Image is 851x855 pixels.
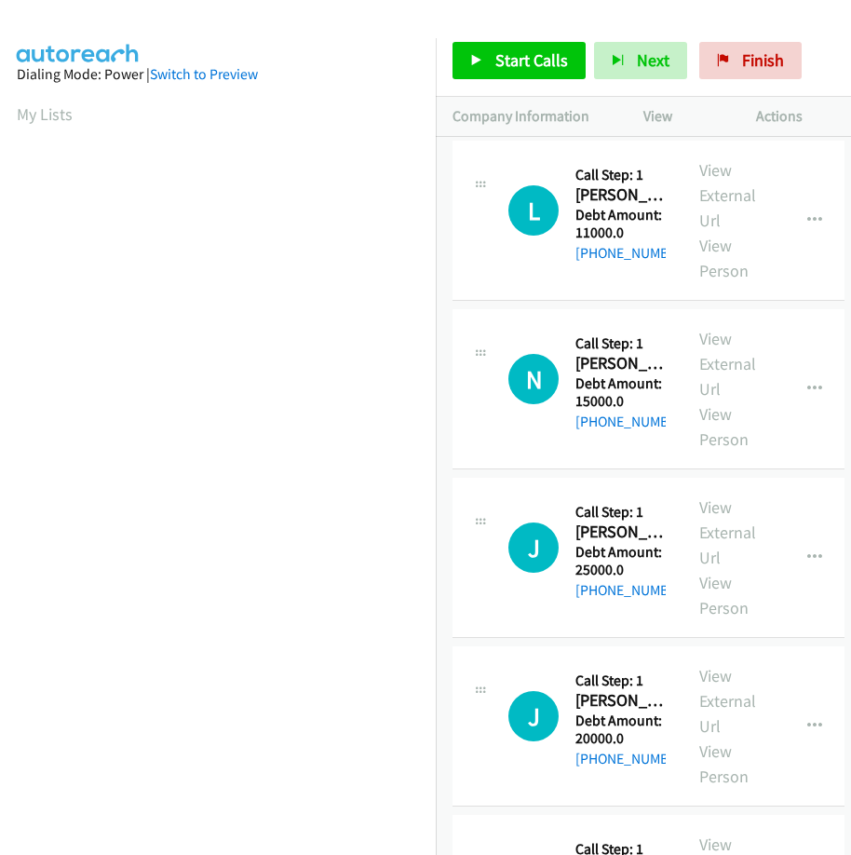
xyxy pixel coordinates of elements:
[575,184,666,206] h2: [PERSON_NAME]
[575,581,689,599] a: [PHONE_NUMBER]
[508,354,559,404] h1: N
[508,691,559,741] div: The call is yet to be attempted
[575,712,666,748] h5: Debt Amount: 20000.0
[699,235,749,281] a: View Person
[742,49,784,71] span: Finish
[699,740,749,787] a: View Person
[699,496,756,568] a: View External Url
[643,105,723,128] p: View
[594,42,687,79] button: Next
[575,413,689,430] a: [PHONE_NUMBER]
[699,403,749,450] a: View Person
[495,49,568,71] span: Start Calls
[575,374,666,411] h5: Debt Amount: 15000.0
[17,63,419,86] div: Dialing Mode: Power |
[699,572,749,618] a: View Person
[575,353,666,374] h2: [PERSON_NAME]
[699,665,756,737] a: View External Url
[637,49,669,71] span: Next
[575,522,666,543] h2: [PERSON_NAME]
[575,503,666,522] h5: Call Step: 1
[150,65,258,83] a: Switch to Preview
[699,42,802,79] a: Finish
[508,185,559,236] h1: L
[575,750,689,767] a: [PHONE_NUMBER]
[575,206,666,242] h5: Debt Amount: 11000.0
[575,690,666,712] h2: [PERSON_NAME]
[508,522,559,573] div: The call is yet to be attempted
[699,159,756,231] a: View External Url
[508,185,559,236] div: The call is yet to be attempted
[453,42,586,79] a: Start Calls
[17,103,73,125] a: My Lists
[575,672,666,690] h5: Call Step: 1
[575,244,689,262] a: [PHONE_NUMBER]
[508,522,559,573] h1: J
[575,543,666,579] h5: Debt Amount: 25000.0
[797,353,851,501] iframe: Resource Center
[575,334,666,353] h5: Call Step: 1
[508,354,559,404] div: The call is yet to be attempted
[756,105,835,128] p: Actions
[453,105,610,128] p: Company Information
[575,166,666,184] h5: Call Step: 1
[508,691,559,741] h1: J
[699,328,756,400] a: View External Url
